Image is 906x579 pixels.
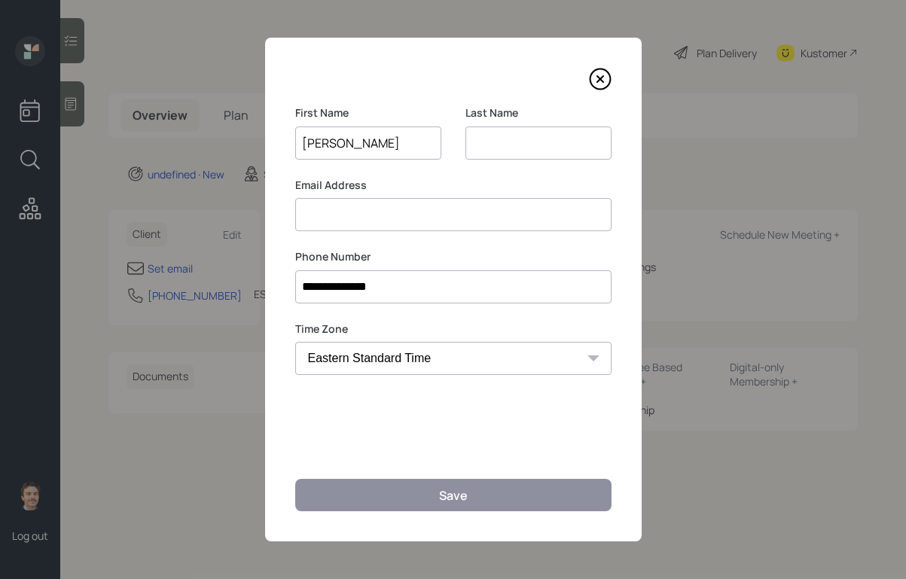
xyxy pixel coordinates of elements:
label: Last Name [465,105,612,120]
div: Save [439,487,468,504]
label: First Name [295,105,441,120]
button: Save [295,479,612,511]
label: Phone Number [295,249,612,264]
label: Time Zone [295,321,612,337]
label: Email Address [295,178,612,193]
